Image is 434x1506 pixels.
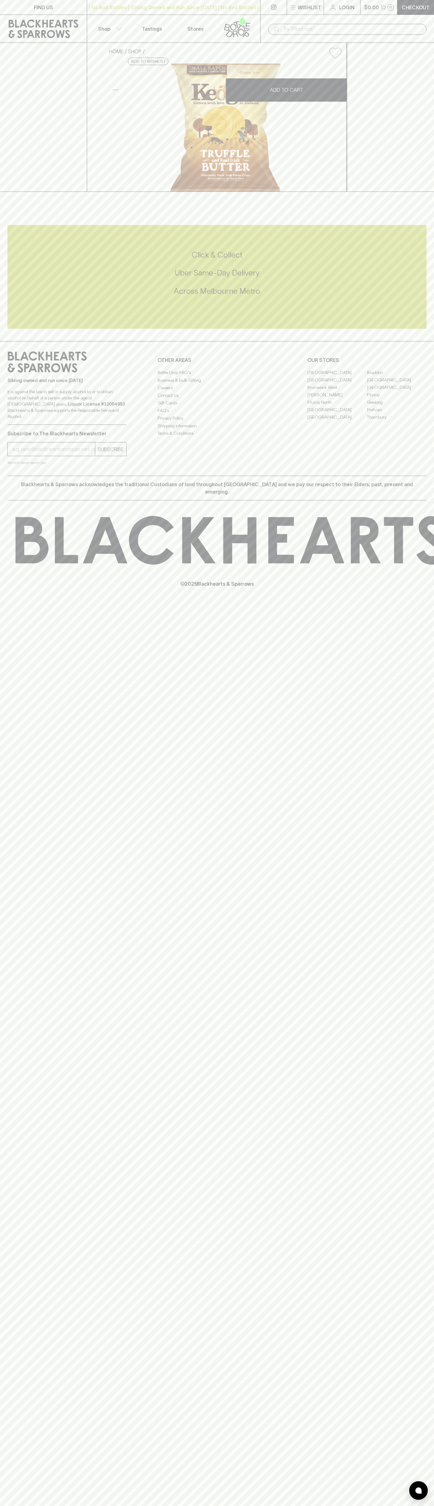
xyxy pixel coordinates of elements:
[87,15,131,42] button: Shop
[367,406,427,413] a: Prahran
[307,413,367,421] a: [GEOGRAPHIC_DATA]
[327,45,344,61] button: Add to wishlist
[128,58,168,65] button: Add to wishlist
[307,369,367,376] a: [GEOGRAPHIC_DATA]
[7,250,427,260] h5: Click & Collect
[298,4,321,11] p: Wishlist
[7,225,427,329] div: Call to action block
[158,369,277,376] a: Bottle Drop FAQ's
[307,356,427,364] p: OUR STORES
[339,4,355,11] p: Login
[367,369,427,376] a: Braddon
[158,384,277,392] a: Careers
[364,4,379,11] p: $0.00
[367,399,427,406] a: Geelong
[307,384,367,391] a: Brunswick West
[307,376,367,384] a: [GEOGRAPHIC_DATA]
[34,4,53,11] p: FIND US
[7,268,427,278] h5: Uber Same-Day Delivery
[226,78,347,102] button: ADD TO CART
[130,15,174,42] a: Tastings
[95,443,126,456] button: SUBSCRIBE
[158,399,277,407] a: Gift Cards
[128,49,141,54] a: SHOP
[415,1487,422,1494] img: bubble-icon
[187,25,204,33] p: Stores
[174,15,217,42] a: Stores
[158,430,277,437] a: Terms & Conditions
[142,25,162,33] p: Tastings
[12,444,95,454] input: e.g. jane@blackheartsandsparrows.com.au
[270,86,303,94] p: ADD TO CART
[98,446,124,453] p: SUBSCRIBE
[158,356,277,364] p: OTHER AREAS
[7,430,127,437] p: Subscribe to The Blackhearts Newsletter
[367,391,427,399] a: Fitzroy
[283,24,422,34] input: Try "Pinot noir"
[12,481,422,495] p: Blackhearts & Sparrows acknowledges the traditional Custodians of land throughout [GEOGRAPHIC_DAT...
[7,286,427,296] h5: Across Melbourne Metro
[367,376,427,384] a: [GEOGRAPHIC_DATA]
[7,389,127,420] p: It is against the law to sell or supply alcohol to, or to obtain alcohol on behalf of a person un...
[367,384,427,391] a: [GEOGRAPHIC_DATA]
[7,377,127,384] p: Sibling owned and run since [DATE]
[367,413,427,421] a: Thornbury
[389,6,392,9] p: 0
[104,64,347,192] img: 38624.png
[158,415,277,422] a: Privacy Policy
[402,4,430,11] p: Checkout
[109,49,123,54] a: HOME
[158,422,277,429] a: Shipping Information
[7,460,127,466] p: We will never spam you
[158,407,277,414] a: FAQ's
[307,406,367,413] a: [GEOGRAPHIC_DATA]
[307,399,367,406] a: Fitzroy North
[307,391,367,399] a: [PERSON_NAME]
[68,402,125,407] strong: Liquor License #32064953
[98,25,110,33] p: Shop
[158,376,277,384] a: Business & Bulk Gifting
[158,392,277,399] a: Contact Us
